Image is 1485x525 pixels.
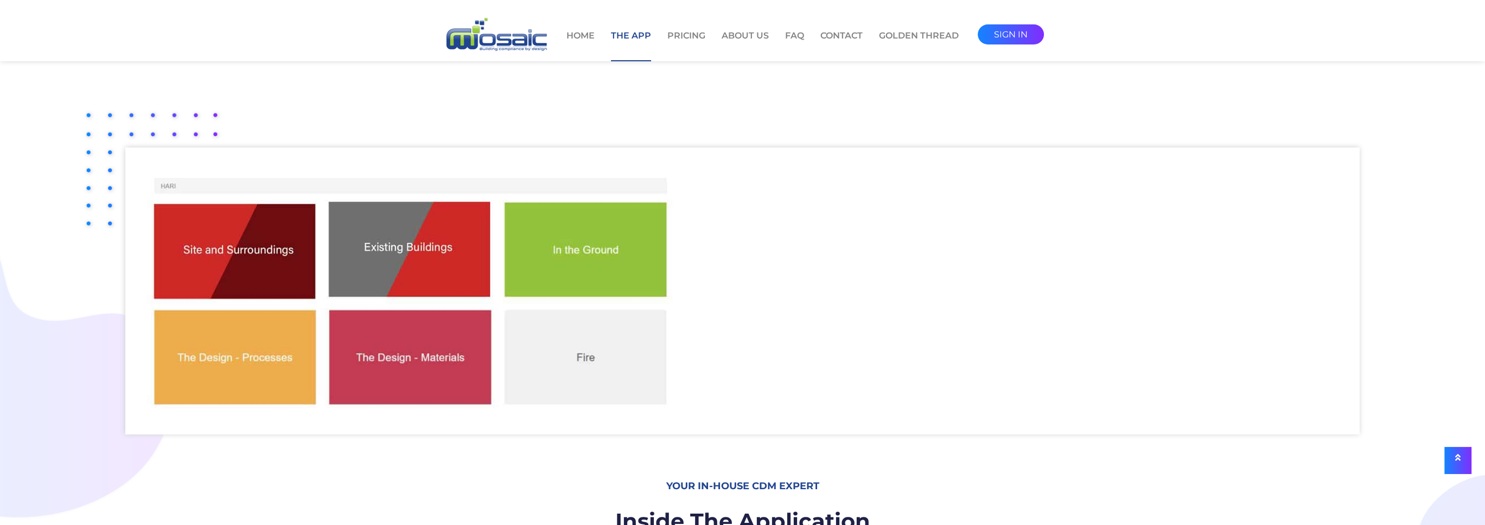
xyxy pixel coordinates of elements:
a: Golden Thread [879,29,959,60]
h6: Your in-house CDM expert [442,472,1044,501]
iframe: Chat [1439,476,1477,517]
a: Pricing [667,29,705,60]
img: logo [442,16,550,54]
a: sign in [978,24,1044,44]
a: About Us [722,29,769,60]
a: Home [566,29,595,60]
a: The App [611,29,651,61]
a: FAQ [785,29,804,60]
img: img [125,148,698,434]
a: Contact [820,29,863,60]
